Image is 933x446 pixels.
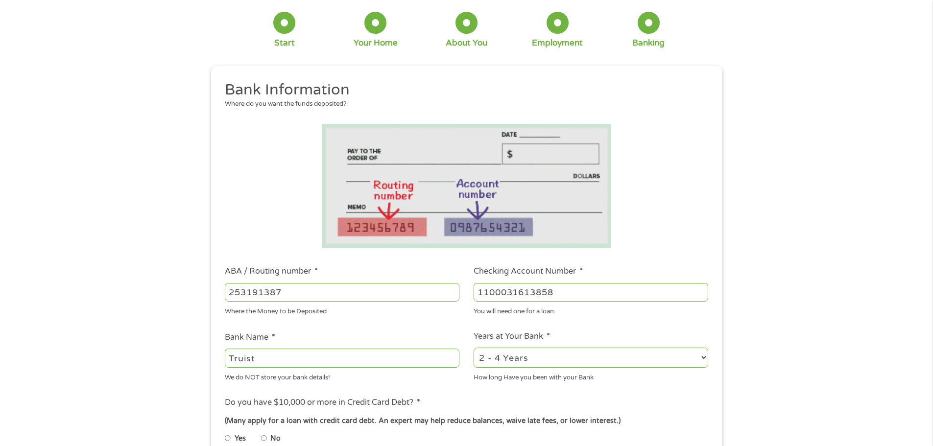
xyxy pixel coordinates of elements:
div: Start [274,38,295,48]
div: Your Home [354,38,398,48]
div: Where do you want the funds deposited? [225,99,701,109]
input: 345634636 [474,283,708,302]
div: We do NOT store your bank details! [225,369,459,382]
label: Do you have $10,000 or more in Credit Card Debt? [225,398,420,408]
input: 263177916 [225,283,459,302]
h2: Bank Information [225,80,701,100]
label: Yes [235,433,246,444]
div: Where the Money to be Deposited [225,304,459,317]
label: ABA / Routing number [225,266,318,277]
label: Checking Account Number [474,266,583,277]
label: Bank Name [225,332,275,343]
div: Employment [532,38,583,48]
div: How long Have you been with your Bank [474,369,708,382]
label: Years at Your Bank [474,331,550,342]
div: Banking [632,38,665,48]
div: (Many apply for a loan with credit card debt. An expert may help reduce balances, waive late fees... [225,416,708,426]
div: You will need one for a loan. [474,304,708,317]
div: About You [446,38,487,48]
img: Routing number location [322,124,612,248]
label: No [270,433,281,444]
